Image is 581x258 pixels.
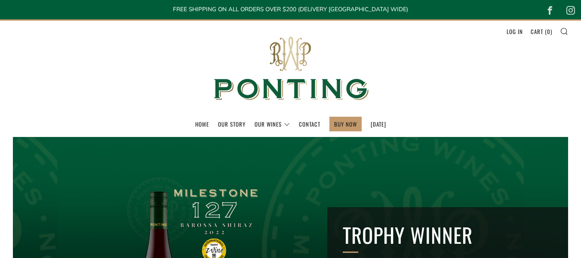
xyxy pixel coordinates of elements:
a: Log in [507,25,523,38]
img: Ponting Wines [205,21,377,117]
a: [DATE] [371,117,386,131]
a: Our Story [218,117,246,131]
a: Cart (0) [531,25,552,38]
a: BUY NOW [334,117,357,131]
a: Home [195,117,209,131]
span: 0 [547,27,550,36]
a: Our Wines [255,117,290,131]
h2: TROPHY WINNER [343,223,553,248]
a: Contact [299,117,320,131]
